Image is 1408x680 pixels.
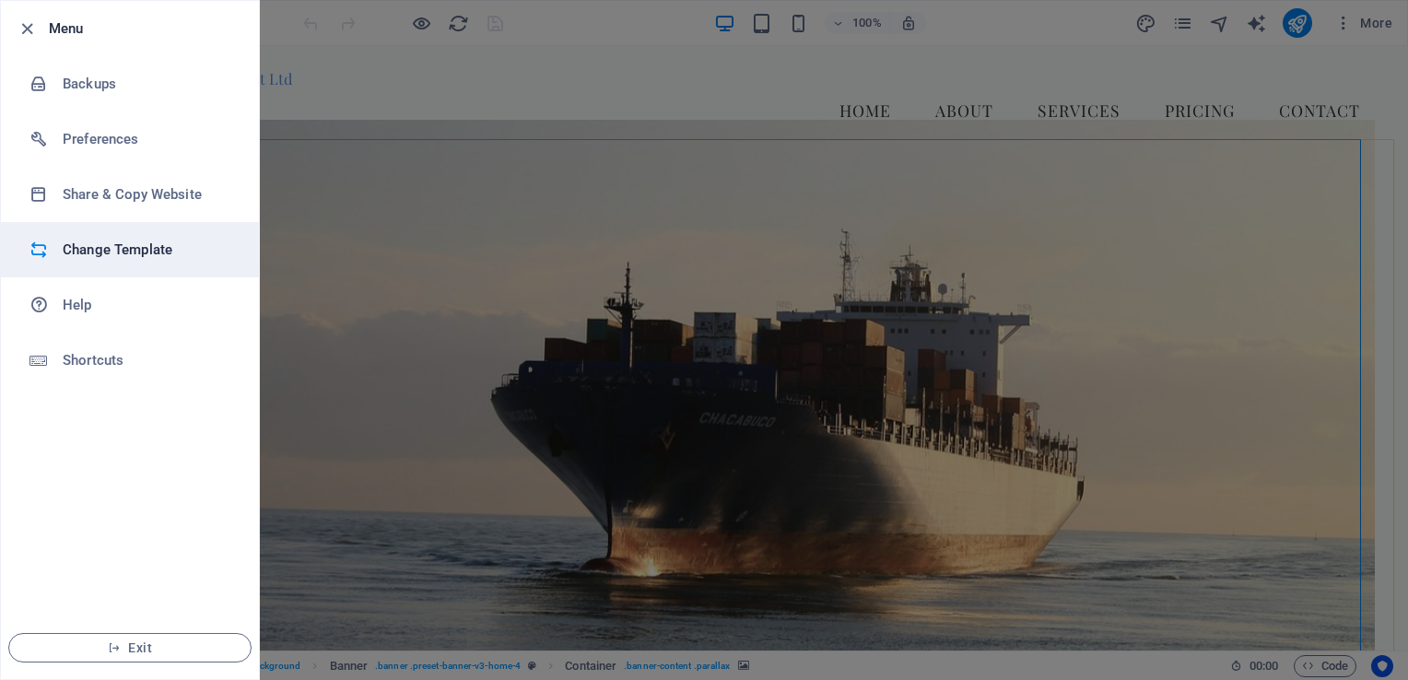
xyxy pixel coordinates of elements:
button: Exit [8,633,252,662]
span: Exit [24,640,236,655]
h6: Help [63,294,233,316]
h6: Preferences [63,128,233,150]
h6: Menu [49,18,244,40]
button: 3 [42,602,65,606]
a: Help [1,277,259,333]
h6: Shortcuts [63,349,233,371]
h6: Share & Copy Website [63,183,233,205]
button: 2 [42,580,65,584]
h6: Change Template [63,239,233,261]
button: 1 [42,557,65,562]
h6: Backups [63,73,233,95]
